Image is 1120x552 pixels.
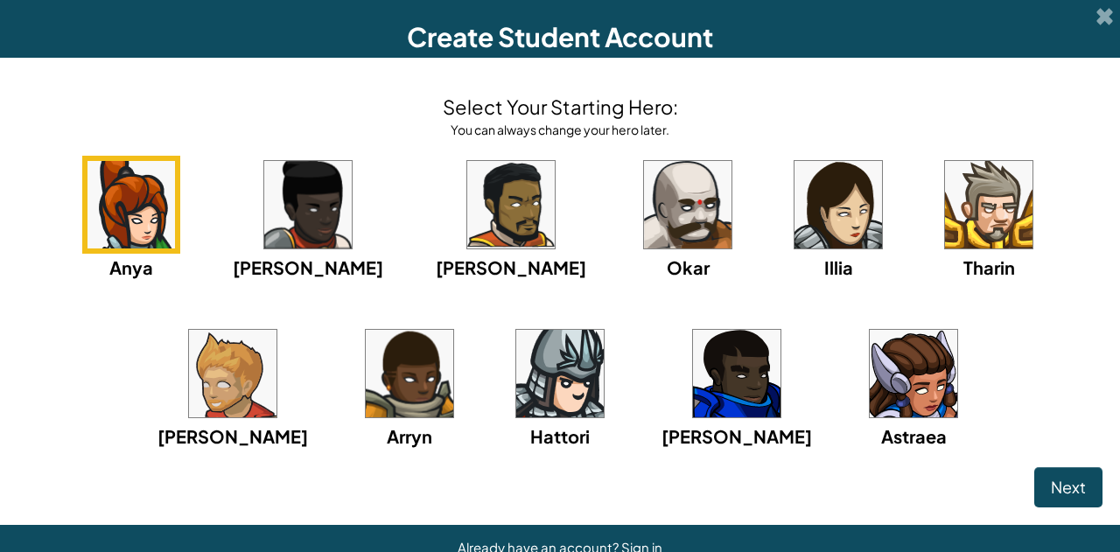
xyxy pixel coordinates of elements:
[693,330,780,417] img: portrait.png
[530,425,590,447] span: Hattori
[870,330,957,417] img: portrait.png
[264,161,352,248] img: portrait.png
[443,93,678,121] h4: Select Your Starting Hero:
[516,330,604,417] img: portrait.png
[963,256,1015,278] span: Tharin
[1034,467,1102,507] button: Next
[824,256,853,278] span: Illia
[667,256,710,278] span: Okar
[1051,477,1086,497] span: Next
[157,425,308,447] span: [PERSON_NAME]
[233,256,383,278] span: [PERSON_NAME]
[881,425,947,447] span: Astraea
[109,256,153,278] span: Anya
[436,256,586,278] span: [PERSON_NAME]
[644,161,731,248] img: portrait.png
[387,425,432,447] span: Arryn
[794,161,882,248] img: portrait.png
[945,161,1032,248] img: portrait.png
[189,330,276,417] img: portrait.png
[366,330,453,417] img: portrait.png
[87,161,175,248] img: portrait.png
[467,161,555,248] img: portrait.png
[443,121,678,138] div: You can always change your hero later.
[661,425,812,447] span: [PERSON_NAME]
[407,20,713,53] span: Create Student Account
